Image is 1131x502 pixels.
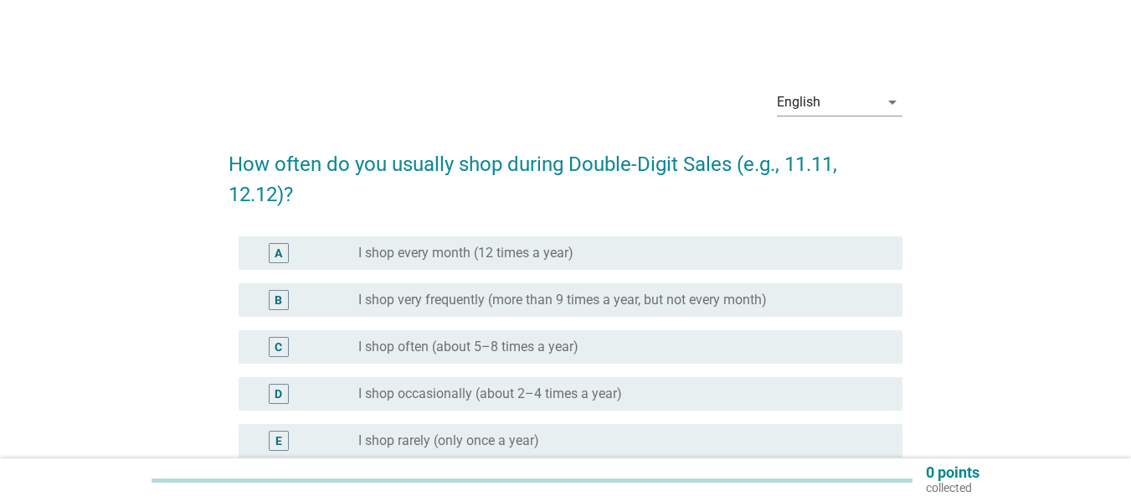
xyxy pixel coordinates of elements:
[229,132,902,210] h2: How often do you usually shop during Double-Digit Sales (e.g., 11.11, 12.12)?
[275,245,282,262] div: A
[358,339,578,355] label: I shop often (about 5–8 times a year)
[275,386,282,403] div: D
[275,339,282,356] div: C
[275,292,282,309] div: B
[358,292,767,308] label: I shop very frequently (more than 9 times a year, but not every month)
[275,432,282,450] div: E
[358,432,539,449] label: I shop rarely (only once a year)
[926,480,979,495] p: collected
[358,245,573,261] label: I shop every month (12 times a year)
[358,386,622,402] label: I shop occasionally (about 2–4 times a year)
[882,92,902,112] i: arrow_drop_down
[777,95,820,110] div: English
[926,465,979,480] p: 0 points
